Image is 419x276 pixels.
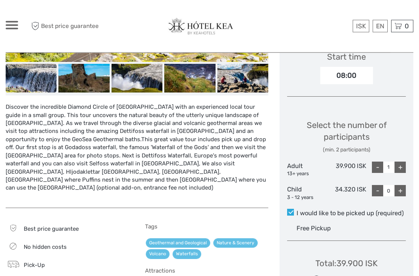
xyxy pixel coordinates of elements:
div: 39.900 ISK [327,162,366,178]
div: Discover the incredible Diamond Circle of [GEOGRAPHIC_DATA] with an experienced local tour guide ... [6,103,268,200]
div: 13+ years [287,171,327,178]
span: Best price guarantee [24,226,79,233]
a: Geothermal and Geological [146,239,210,248]
img: 141-ff6c57a7-291f-4a61-91e4-c46f458f029f_logo_big.jpg [168,18,240,35]
img: ed9aaeb4e4e2450088301d3218bbf3b6_slider_thumbnail.jpg [112,64,162,93]
span: No hidden costs [24,244,67,251]
label: I would like to be picked up (required) [287,209,406,218]
p: We're away right now. Please check back later! [11,13,85,19]
h5: Attractions [145,268,269,274]
span: ISK [356,22,366,30]
div: Child [287,185,327,201]
span: 0 [404,22,410,30]
a: Volcano [146,250,170,259]
img: 5a08f6ff2ad141ebb9ec1e36fe2a4003_slider_thumbnail.jpg [217,64,268,93]
img: f58d1e8f0a714e56886f4bbd65f376c6_slider_thumbnail.jpg [6,64,57,93]
div: Total : 39.900 ISK [315,258,378,270]
div: - [372,162,383,173]
div: + [395,162,406,173]
div: Select the number of participants [287,120,406,154]
span: Best price guarantee [29,20,108,32]
img: b938c1b0422d46ecb499c6b4bb6ce513_slider_thumbnail.jpg [164,64,215,93]
span: Pick-Up [24,262,45,269]
div: (min. 2 participants) [287,146,406,154]
div: + [395,185,406,197]
div: Start time [327,51,366,63]
div: Adult [287,162,327,178]
h5: Tags [145,224,269,230]
img: bbafeb1bfd2b44c3b3a139fd59481e40_slider_thumbnail.jpg [58,64,109,93]
a: Nature & Scenery [213,239,258,248]
div: - [372,185,383,197]
div: 08:00 [320,67,373,85]
button: Open LiveChat chat widget [87,12,96,21]
a: Waterfalls [173,250,201,259]
div: 3 - 12 years [287,194,327,202]
div: EN [373,20,388,32]
div: 34.320 ISK [327,185,366,201]
span: Free Pickup [297,225,331,232]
